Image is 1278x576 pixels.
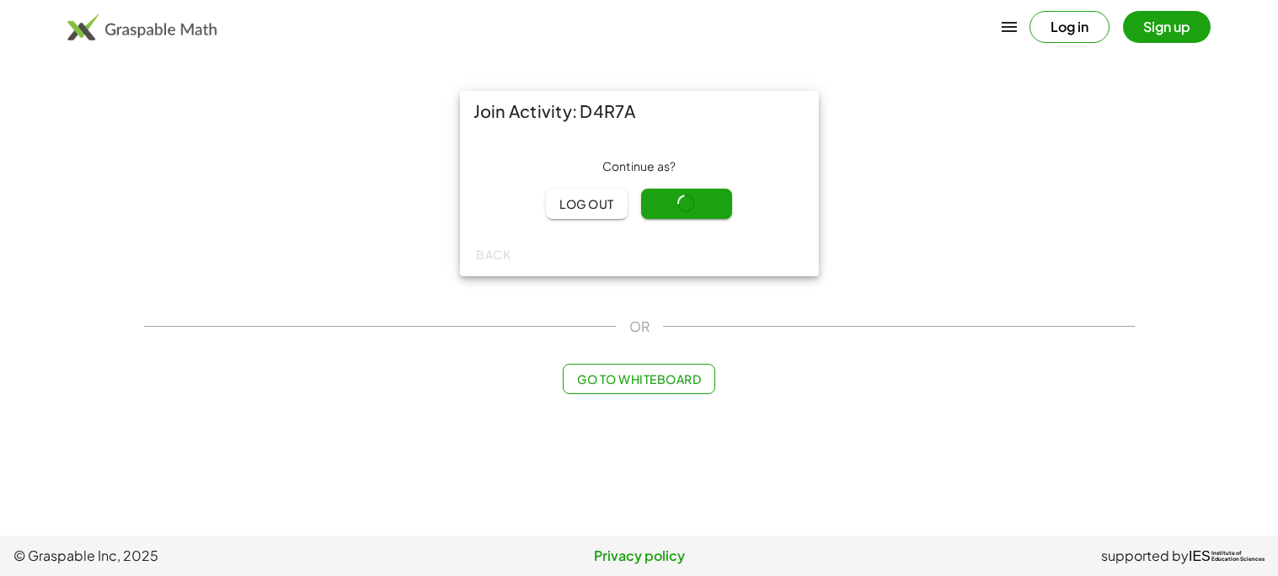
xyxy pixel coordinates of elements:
[577,371,701,387] span: Go to Whiteboard
[13,546,430,566] span: © Graspable Inc, 2025
[460,91,819,131] div: Join Activity: D4R7A
[563,364,715,394] button: Go to Whiteboard
[473,158,805,175] div: Continue as ?
[1211,551,1265,563] span: Institute of Education Sciences
[1189,546,1265,566] a: IESInstitute ofEducation Sciences
[430,546,848,566] a: Privacy policy
[1101,546,1189,566] span: supported by
[546,189,628,219] button: Log out
[1123,11,1211,43] button: Sign up
[1029,11,1110,43] button: Log in
[1189,548,1211,564] span: IES
[559,196,614,211] span: Log out
[629,317,650,337] span: OR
